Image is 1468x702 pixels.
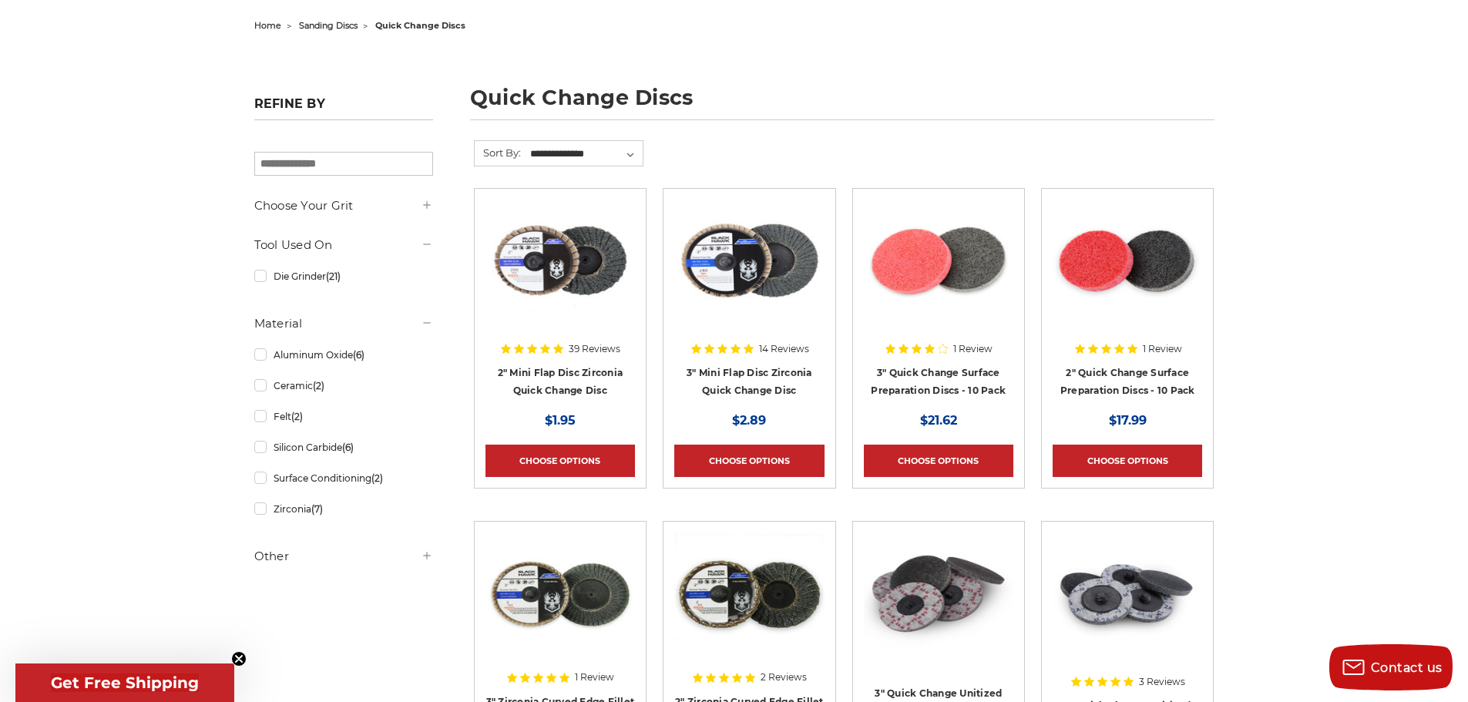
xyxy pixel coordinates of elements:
span: (6) [353,349,364,361]
a: Choose Options [1053,445,1202,477]
img: BHA 2 inch mini curved edge quick change flap discs [674,532,824,656]
span: (21) [326,270,341,282]
span: $1.95 [545,413,576,428]
span: $17.99 [1109,413,1147,428]
span: $21.62 [920,413,957,428]
a: Felt [254,403,433,430]
a: 3 inch surface preparation discs [864,200,1013,397]
img: BHA 3 inch quick change curved edge flap discs [485,532,635,656]
h5: Refine by [254,96,433,120]
a: Black Hawk Abrasives 2-inch Zirconia Flap Disc with 60 Grit Zirconia for Smooth Finishing [485,200,635,397]
label: Sort By: [475,141,521,164]
span: Contact us [1371,660,1443,675]
img: 2 inch surface preparation discs [1053,200,1202,323]
span: (7) [311,503,323,515]
button: Contact us [1329,644,1453,690]
img: 3" Quick Change Unitized Discs - 5 Pack [864,532,1013,656]
h1: quick change discs [470,87,1214,120]
div: Get Free ShippingClose teaser [15,663,234,702]
a: Choose Options [674,445,824,477]
a: Die Grinder [254,263,433,290]
h5: Material [254,314,433,333]
span: quick change discs [375,20,465,31]
img: Black Hawk Abrasives 2-inch Zirconia Flap Disc with 60 Grit Zirconia for Smooth Finishing [485,200,635,323]
a: Surface Conditioning [254,465,433,492]
a: 2 inch surface preparation discs [1053,200,1202,397]
a: Choose Options [864,445,1013,477]
h5: Tool Used On [254,236,433,254]
span: (2) [291,411,303,422]
a: home [254,20,281,31]
img: 3 inch surface preparation discs [864,200,1013,323]
img: BHA 3" Quick Change 60 Grit Flap Disc for Fine Grinding and Finishing [674,200,824,323]
span: (6) [342,442,354,453]
select: Sort By: [528,143,643,166]
button: Close teaser [231,651,247,667]
h5: Choose Your Grit [254,196,433,215]
img: 2" Quick Change Unitized Discs - 5 Pack [1053,532,1202,656]
a: Ceramic [254,372,433,399]
h5: Other [254,547,433,566]
a: BHA 3" Quick Change 60 Grit Flap Disc for Fine Grinding and Finishing [674,200,824,397]
span: Get Free Shipping [51,673,199,692]
a: Zirconia [254,495,433,522]
a: sanding discs [299,20,358,31]
span: $2.89 [732,413,766,428]
span: (2) [313,380,324,391]
span: (2) [371,472,383,484]
a: Aluminum Oxide [254,341,433,368]
a: Choose Options [485,445,635,477]
a: Silicon Carbide [254,434,433,461]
